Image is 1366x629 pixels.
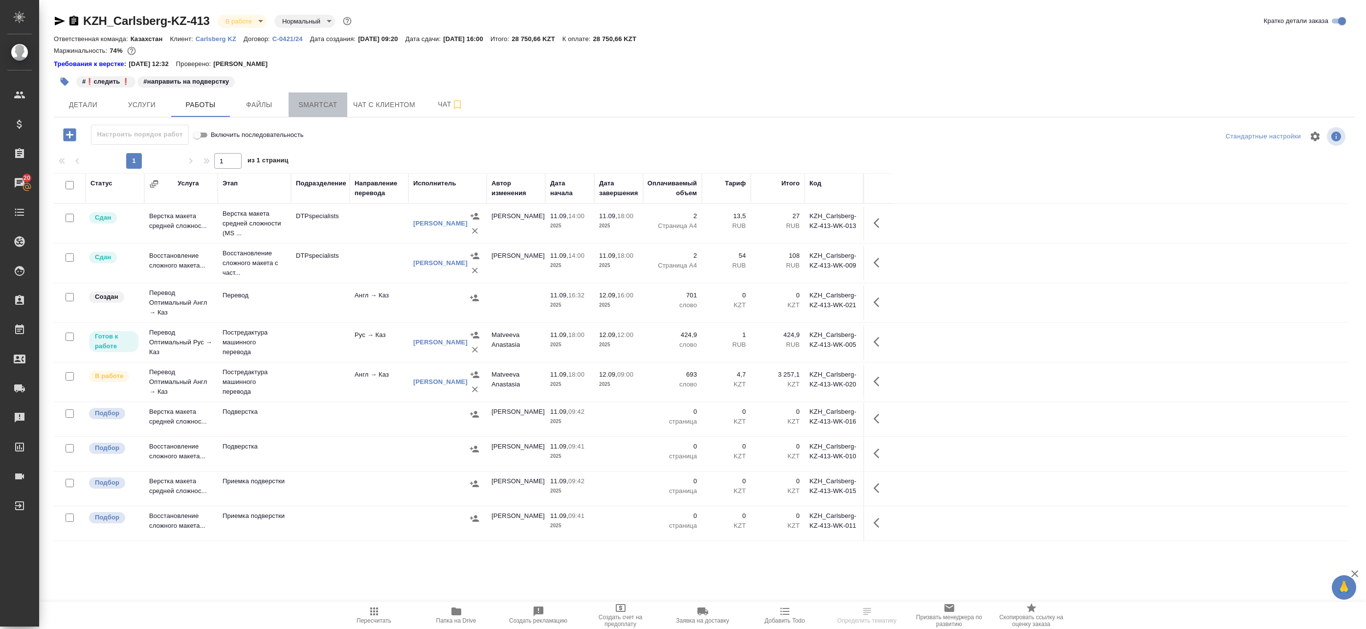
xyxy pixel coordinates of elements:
[88,442,139,455] div: Можно подбирать исполнителей
[213,59,275,69] p: [PERSON_NAME]
[294,99,341,111] span: Smartcat
[149,179,159,189] button: Сгруппировать
[509,617,567,624] span: Создать рекламацию
[247,155,289,169] span: из 1 страниц
[908,602,990,629] button: Призвать менеджера по развитию
[756,251,800,261] p: 108
[707,291,746,300] p: 0
[648,291,697,300] p: 701
[550,212,568,220] p: 11.09,
[95,408,119,418] p: Подбор
[593,35,644,43] p: 28 750,66 KZT
[487,246,545,280] td: [PERSON_NAME]
[550,340,589,350] p: 2025
[491,35,512,43] p: Итого:
[88,251,139,264] div: Менеджер проверил работу исполнителя, передает ее на следующий этап
[756,476,800,486] p: 0
[467,476,482,491] button: Назначить
[468,367,482,382] button: Назначить
[95,332,133,351] p: Готов к работе
[756,407,800,417] p: 0
[357,617,391,624] span: Пересчитать
[223,248,286,278] p: Восстановление сложного макета с част...
[756,451,800,461] p: KZT
[144,472,218,506] td: Верстка макета средней сложнос...
[756,300,800,310] p: KZT
[144,323,218,362] td: Перевод Оптимальный Рус → Каз
[223,17,255,25] button: В работе
[279,17,323,25] button: Нормальный
[54,59,129,69] a: Требования к верстке:
[580,602,662,629] button: Создать счет на предоплату
[487,325,545,359] td: Matveeva Anastasia
[468,248,482,263] button: Назначить
[550,221,589,231] p: 2025
[550,451,589,461] p: 2025
[144,362,218,402] td: Перевод Оптимальный Англ → Каз
[599,340,638,350] p: 2025
[88,370,139,383] div: Исполнитель выполняет работу
[568,212,584,220] p: 14:00
[805,325,863,359] td: KZH_Carlsberg-KZ-413-WK-005
[914,614,985,628] span: Призвать менеджера по развитию
[223,476,286,486] p: Приемка подверстки
[996,614,1067,628] span: Скопировать ссылку на оценку заказа
[809,179,821,188] div: Код
[568,443,584,450] p: 09:41
[54,59,129,69] div: Нажми, чтобы открыть папку с инструкцией
[443,35,491,43] p: [DATE] 16:00
[725,179,746,188] div: Тариф
[468,328,482,342] button: Назначить
[272,35,310,43] p: С-0421/24
[413,259,468,267] a: [PERSON_NAME]
[223,407,286,417] p: Подверстка
[492,179,540,198] div: Автор изменения
[756,211,800,221] p: 27
[413,338,468,346] a: [PERSON_NAME]
[868,211,891,235] button: Здесь прячутся важные кнопки
[756,221,800,231] p: RUB
[550,443,568,450] p: 11.09,
[648,211,697,221] p: 2
[125,45,138,57] button: 559.90 RUB; 3257.10 KZT;
[223,328,286,357] p: Постредактура машинного перевода
[56,125,83,145] button: Добавить работу
[95,252,111,262] p: Сдан
[707,340,746,350] p: RUB
[648,261,697,270] p: Страница А4
[648,476,697,486] p: 0
[756,521,800,531] p: KZT
[110,47,125,54] p: 74%
[826,602,908,629] button: Определить тематику
[550,179,589,198] div: Дата начала
[95,213,111,223] p: Сдан
[617,292,633,299] p: 16:00
[599,300,638,310] p: 2025
[599,252,617,259] p: 11.09,
[487,472,545,506] td: [PERSON_NAME]
[178,179,199,188] div: Услуга
[75,77,136,85] span: ❗следить ❗
[291,206,350,241] td: DTPspecialists
[176,59,214,69] p: Проверено:
[756,340,800,350] p: RUB
[599,179,638,198] div: Дата завершения
[413,220,468,227] a: [PERSON_NAME]
[1332,575,1356,600] button: 🙏
[599,212,617,220] p: 11.09,
[599,292,617,299] p: 12.09,
[568,512,584,519] p: 09:41
[60,99,107,111] span: Детали
[405,35,443,43] p: Дата сдачи:
[1336,577,1352,598] span: 🙏
[353,99,415,111] span: Чат с клиентом
[170,35,195,43] p: Клиент:
[468,382,482,397] button: Удалить
[236,99,283,111] span: Файлы
[599,221,638,231] p: 2025
[562,35,593,43] p: К оплате:
[144,206,218,241] td: Верстка макета средней сложнос...
[144,246,218,280] td: Восстановление сложного макета...
[868,407,891,430] button: Здесь прячутся важные кнопки
[599,261,638,270] p: 2025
